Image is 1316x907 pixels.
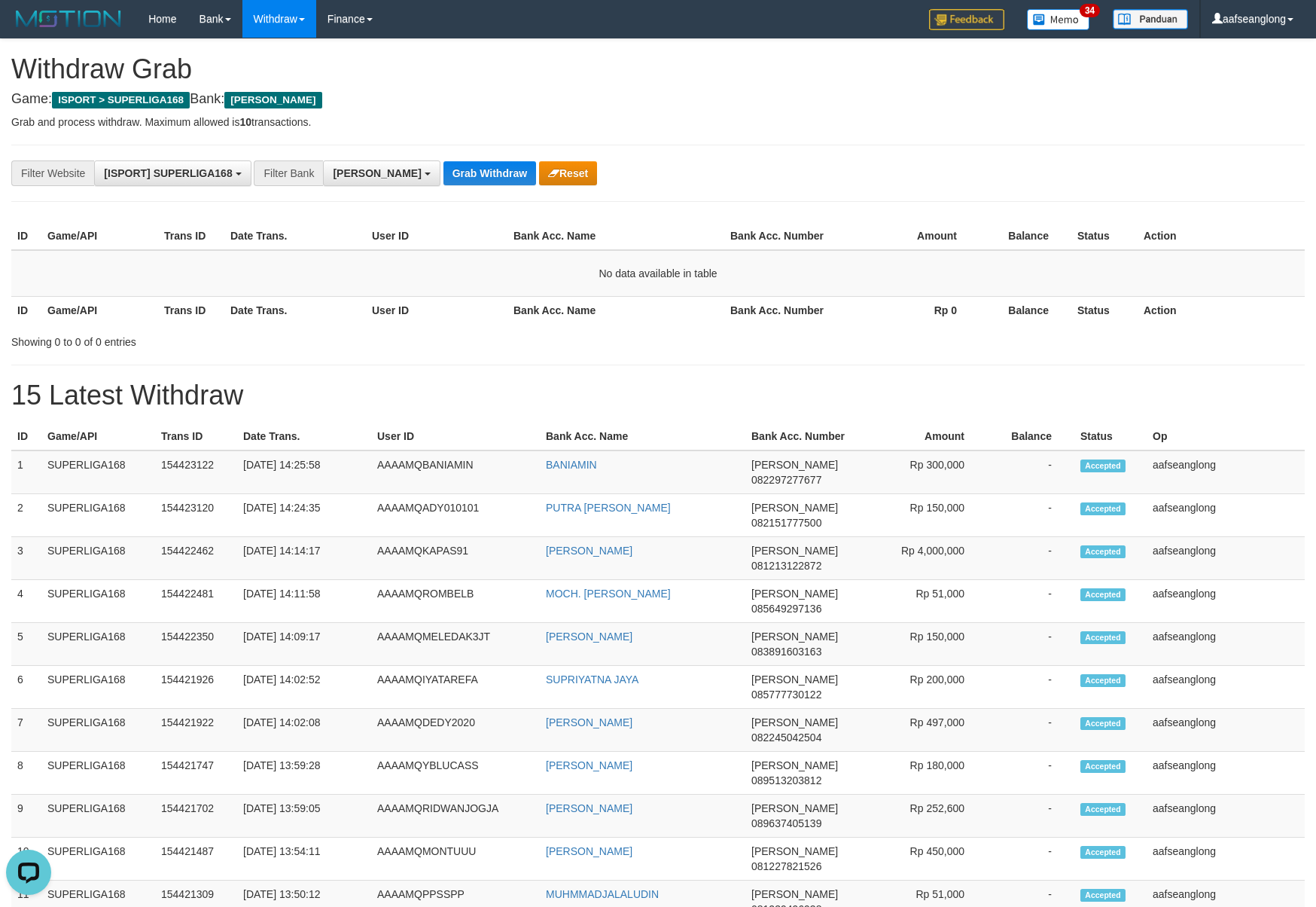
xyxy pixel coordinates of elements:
[1147,709,1305,752] td: aafseanglong
[158,222,224,250] th: Trans ID
[546,759,632,771] a: [PERSON_NAME]
[1147,537,1305,580] td: aafseanglong
[237,494,371,537] td: [DATE] 14:24:35
[41,450,155,494] td: SUPERLIGA168
[371,450,540,494] td: AAAAMQBANIAMIN
[724,222,841,250] th: Bank Acc. Number
[979,222,1071,250] th: Balance
[11,423,41,450] th: ID
[41,795,155,838] td: SUPERLIGA168
[443,161,536,185] button: Grab Withdraw
[841,222,979,250] th: Amount
[856,450,987,494] td: Rp 300,000
[1080,545,1126,558] span: Accepted
[1080,674,1126,687] span: Accepted
[751,673,838,686] span: [PERSON_NAME]
[237,450,371,494] td: [DATE] 14:25:58
[751,689,821,701] span: Copy 085777730122 to clipboard
[546,845,632,857] a: [PERSON_NAME]
[11,752,41,795] td: 8
[751,774,821,786] span: Copy 089513203812 to clipboard
[751,474,821,486] span: Copy 082297277677 to clipboard
[254,160,323,186] div: Filter Bank
[1147,494,1305,537] td: aafseanglong
[751,716,838,728] span: [PERSON_NAME]
[155,838,237,881] td: 154421487
[371,709,540,752] td: AAAAMQDEDY2020
[751,646,821,658] span: Copy 083891603163 to clipboard
[11,380,1305,411] h1: 15 Latest Withdraw
[11,115,1305,130] p: Grab and process withdraw. Maximum allowed is transactions.
[987,580,1074,623] td: -
[546,673,638,686] a: SUPRIYATNA JAYA
[987,423,1074,450] th: Balance
[856,795,987,838] td: Rp 252,600
[1074,423,1147,450] th: Status
[11,494,41,537] td: 2
[546,545,632,557] a: [PERSON_NAME]
[371,795,540,838] td: AAAAMQRIDWANJOGJA
[751,817,821,829] span: Copy 089637405139 to clipboard
[237,709,371,752] td: [DATE] 14:02:08
[11,222,41,250] th: ID
[155,709,237,752] td: 154421922
[366,222,507,250] th: User ID
[751,459,838,471] span: [PERSON_NAME]
[155,494,237,537] td: 154423120
[155,423,237,450] th: Trans ID
[979,296,1071,324] th: Balance
[11,709,41,752] td: 7
[11,160,94,186] div: Filter Website
[11,537,41,580] td: 3
[751,888,838,900] span: [PERSON_NAME]
[1147,423,1305,450] th: Op
[41,537,155,580] td: SUPERLIGA168
[41,494,155,537] td: SUPERLIGA168
[371,494,540,537] td: AAAAMQADY010101
[1080,4,1100,17] span: 34
[11,328,537,350] div: Showing 0 to 0 of 0 entries
[856,537,987,580] td: Rp 4,000,000
[155,450,237,494] td: 154423122
[539,161,597,185] button: Reset
[1147,666,1305,709] td: aafseanglong
[546,588,671,600] a: MOCH. [PERSON_NAME]
[1071,296,1138,324] th: Status
[724,296,841,324] th: Bank Acc. Number
[751,517,821,529] span: Copy 082151777500 to clipboard
[1147,580,1305,623] td: aafseanglong
[1080,631,1126,644] span: Accepted
[751,631,838,643] span: [PERSON_NAME]
[155,537,237,580] td: 154422462
[371,580,540,623] td: AAAAMQROMBELB
[1080,803,1126,816] span: Accepted
[11,450,41,494] td: 1
[1138,222,1305,250] th: Action
[987,795,1074,838] td: -
[237,752,371,795] td: [DATE] 13:59:28
[41,623,155,666] td: SUPERLIGA168
[41,222,158,250] th: Game/API
[1147,752,1305,795] td: aafseanglong
[1113,9,1188,29] img: panduan.png
[1147,450,1305,494] td: aafseanglong
[856,666,987,709] td: Rp 200,000
[155,623,237,666] td: 154422350
[237,537,371,580] td: [DATE] 14:14:17
[41,666,155,709] td: SUPERLIGA168
[841,296,979,324] th: Rp 0
[1071,222,1138,250] th: Status
[237,623,371,666] td: [DATE] 14:09:17
[1080,717,1126,730] span: Accepted
[1147,795,1305,838] td: aafseanglong
[751,759,838,771] span: [PERSON_NAME]
[546,716,632,728] a: [PERSON_NAME]
[987,623,1074,666] td: -
[856,423,987,450] th: Amount
[371,623,540,666] td: AAAAMQMELEDAK3JT
[104,167,232,179] span: [ISPORT] SUPERLIGA168
[41,838,155,881] td: SUPERLIGA168
[371,666,540,709] td: AAAAMQIYATAREFA
[1147,838,1305,881] td: aafseanglong
[1147,623,1305,666] td: aafseanglong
